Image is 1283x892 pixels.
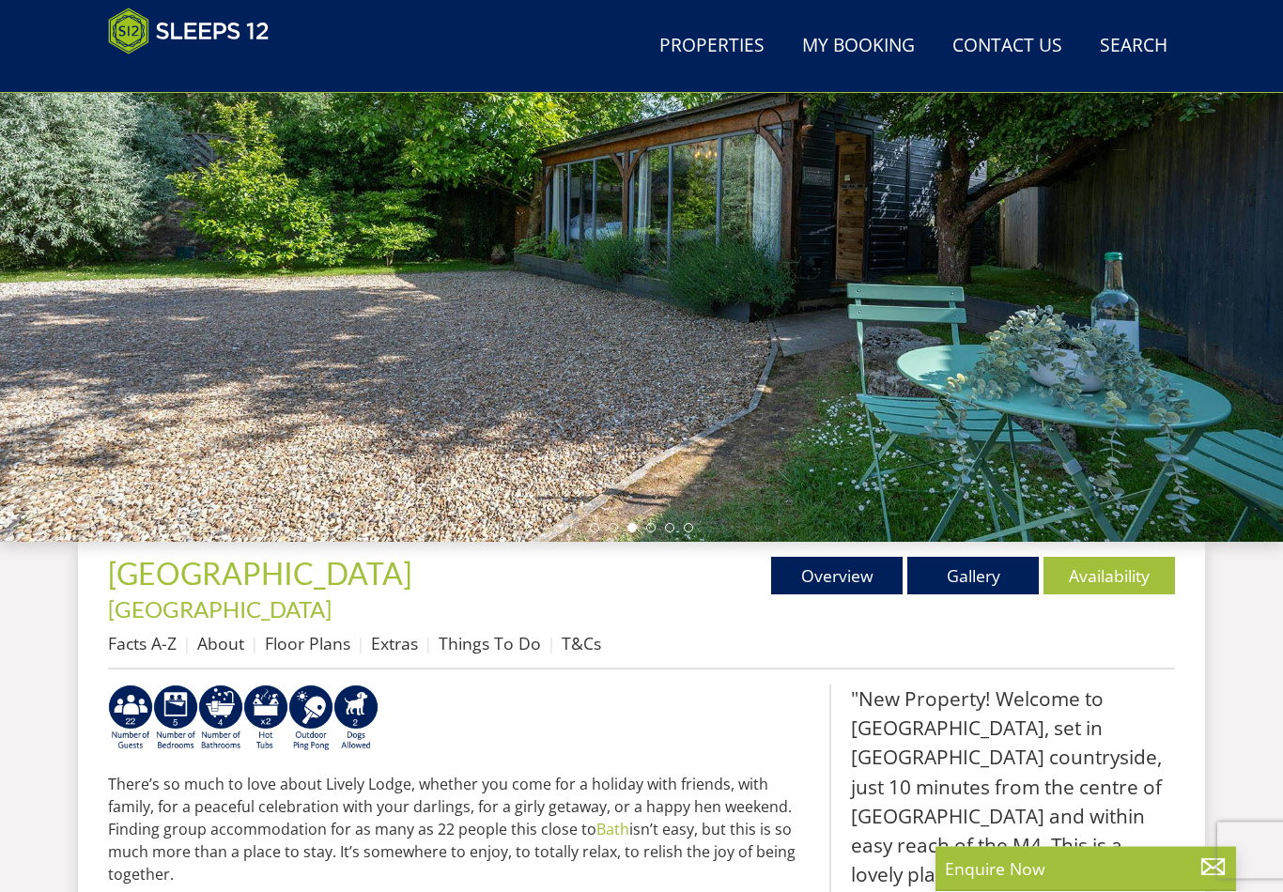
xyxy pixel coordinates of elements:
[198,685,243,753] img: AD_4nXcH4PzYvaNr-VBgFzRY2gHE_3jpwC4bfr9XAHXYcz8PBbLU9bOrZs-keF1Aqm_SCxyGdU-UZZ3ZQh6CbVEu22NyZ_uOm...
[945,856,1227,881] p: Enquire Now
[439,633,541,655] a: Things To Do
[108,556,418,592] a: [GEOGRAPHIC_DATA]
[1092,25,1175,68] a: Search
[108,8,270,54] img: Sleeps 12
[108,596,332,623] a: [GEOGRAPHIC_DATA]
[795,25,922,68] a: My Booking
[99,66,296,82] iframe: Customer reviews powered by Trustpilot
[288,685,333,753] img: AD_4nXet0s0sJ9h28WMq25EmkBYg-8dVjkhGOkKk7zQYdjLIJ7Pv0ASO-fiBcN_tkCrljPZcv1IffTfZ_GdAIc3yNx3QYR6BR...
[265,633,350,655] a: Floor Plans
[153,685,198,753] img: AD_4nXe6YnH0MPIwf_fRGXT-Kcdpci59wiVNuQgBNxsJUaXr4BZW5-oKesR-FbXHFU_mhjecQ9AzRer8Hj5AKqv_vI_VCYBC5...
[108,633,177,655] a: Facts A-Z
[945,25,1070,68] a: Contact Us
[108,556,412,592] span: [GEOGRAPHIC_DATA]
[596,820,629,840] a: Bath
[652,25,772,68] a: Properties
[108,774,814,886] p: There’s so much to love about Lively Lodge, whether you come for a holiday with friends, with fam...
[371,633,418,655] a: Extras
[771,558,903,595] a: Overview
[333,685,379,753] img: AD_4nXdaSM9KxAADXnT638xCwAK6qtHpvM1ABBSaL7n9h96NUrP7eDI7BPjpvC7HaLjsgGLLZupsNbxM32H_RcHEXRpM29kDL...
[108,685,153,753] img: AD_4nXep2L0v75vhVCslHk8dZFbfPAI5GQUAIMEGPV65vNzMhXvUS6GeXqXAVgZyOC8B46bQ9Dv9YZPDsh0Ix13BwDkQP65_c...
[562,633,601,655] a: T&Cs
[907,558,1039,595] a: Gallery
[243,685,288,753] img: AD_4nXfvwGIBamJzmqDFh4g6irTRkN63nyKLlg4YzRqopW-uGzcUdsQOFeCWm2CubVrV3ZO8kvHOyYe7-9GhGVZrVL4n5CQKk...
[1043,558,1175,595] a: Availability
[197,633,244,655] a: About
